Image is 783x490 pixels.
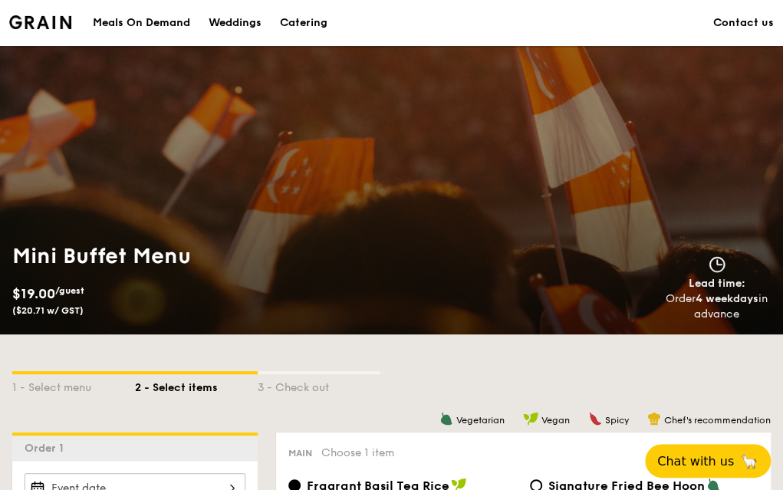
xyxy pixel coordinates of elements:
[12,305,84,316] span: ($20.71 w/ GST)
[288,448,312,459] span: Main
[55,285,84,296] span: /guest
[656,291,777,322] div: Order in advance
[647,412,661,426] img: icon-chef-hat.a58ddaea.svg
[706,256,729,273] img: icon-clock.2db775ea.svg
[9,15,71,29] a: Logotype
[439,412,453,426] img: icon-vegetarian.fe4039eb.svg
[9,15,71,29] img: Grain
[645,444,771,478] button: Chat with us🦙
[689,277,745,290] span: Lead time:
[135,374,258,396] div: 2 - Select items
[657,454,734,469] span: Chat with us
[664,415,771,426] span: Chef's recommendation
[740,452,758,470] span: 🦙
[456,415,505,426] span: Vegetarian
[25,442,70,455] span: Order 1
[523,412,538,426] img: icon-vegan.f8ff3823.svg
[12,242,386,270] h1: Mini Buffet Menu
[321,446,394,459] span: Choose 1 item
[12,285,55,302] span: $19.00
[12,374,135,396] div: 1 - Select menu
[696,292,758,305] strong: 4 weekdays
[605,415,629,426] span: Spicy
[258,374,380,396] div: 3 - Check out
[588,412,602,426] img: icon-spicy.37a8142b.svg
[541,415,570,426] span: Vegan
